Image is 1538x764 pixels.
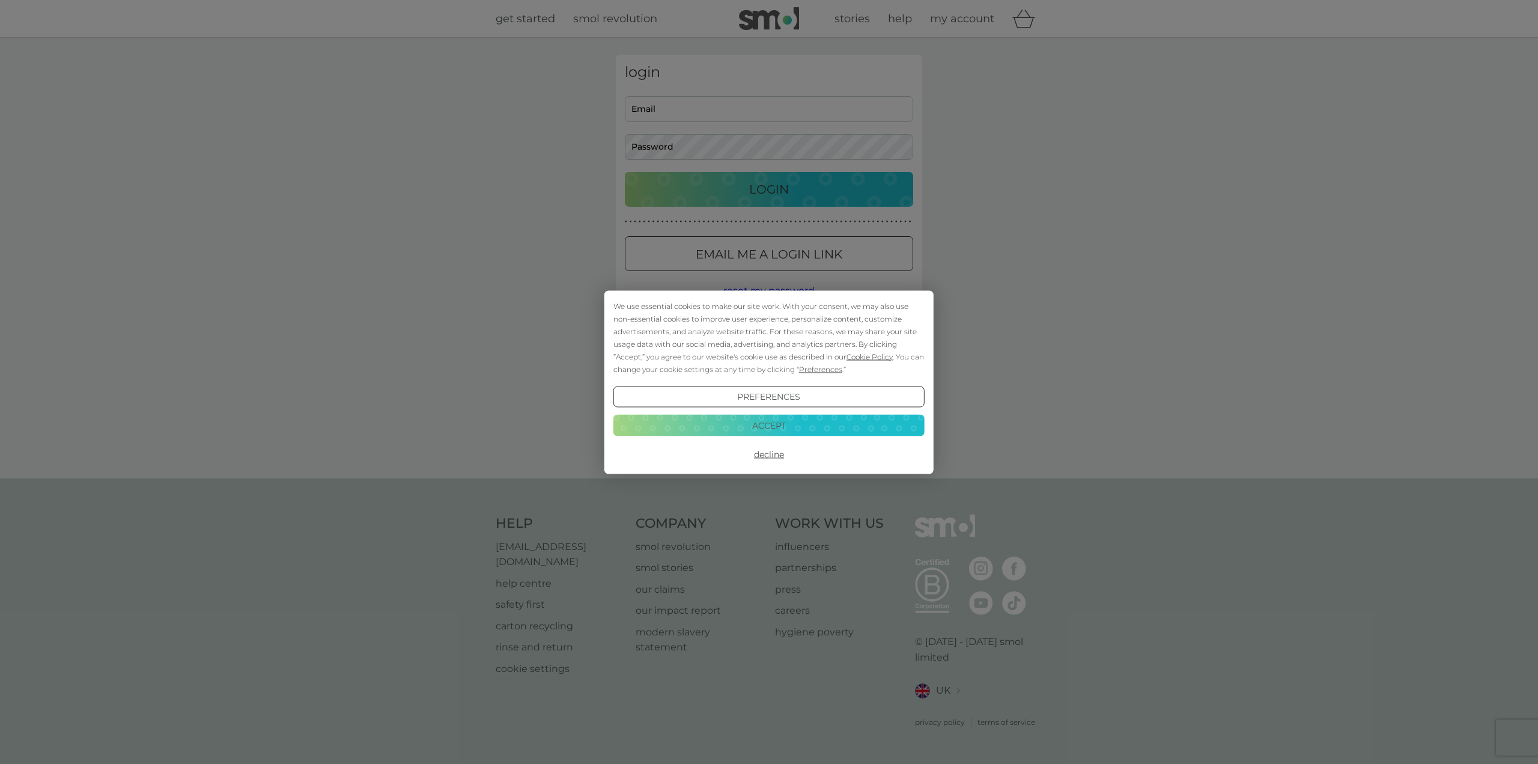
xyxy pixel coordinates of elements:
button: Preferences [613,386,925,408]
span: Preferences [799,364,842,373]
div: We use essential cookies to make our site work. With your consent, we may also use non-essential ... [613,299,925,375]
button: Decline [613,444,925,465]
div: Cookie Consent Prompt [604,290,934,474]
button: Accept [613,415,925,436]
span: Cookie Policy [847,352,893,361]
